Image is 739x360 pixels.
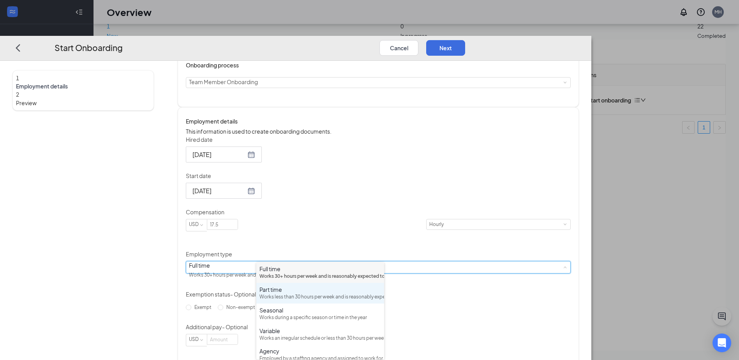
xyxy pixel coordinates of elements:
div: Part time [259,286,381,293]
div: Works during a specific season or time in the year [259,314,381,321]
div: Works less than 30 hours per week and is reasonably expected to work [259,293,381,301]
input: Amount [207,335,238,345]
div: Full time [259,265,381,273]
h3: Start Onboarding [55,41,123,54]
span: Employment details [16,82,150,90]
span: - Optional [230,291,256,298]
div: Full time [189,262,326,270]
div: Open Intercom Messenger [713,334,731,352]
span: - Optional [222,324,248,331]
div: USD [189,220,204,230]
p: Additional pay [186,323,571,331]
span: Exempt [191,305,215,311]
div: [object Object] [189,262,331,281]
div: Agency [259,347,381,355]
input: Amount [207,220,238,230]
p: Exemption status [186,291,571,298]
span: Preview [16,99,150,107]
div: Variable [259,327,381,335]
h4: Onboarding process [186,61,571,69]
div: Hourly [429,220,449,230]
input: Aug 26, 2025 [192,150,246,159]
div: Works an irregular schedule or less than 30 hours per week [259,335,381,342]
button: Next [426,40,465,56]
div: Works 30+ hours per week and is reasonably expected to work [259,273,381,280]
p: Start date [186,172,571,180]
div: USD [189,335,204,345]
p: Hired date [186,136,571,143]
p: Compensation [186,208,571,216]
p: Employment type [186,251,571,258]
p: This information is used to create onboarding documents. [186,127,571,136]
span: Non-exempt [223,305,258,311]
div: Seasonal [259,306,381,314]
h4: Employment details [186,117,571,125]
span: Team Member Onboarding [189,78,258,85]
span: 2 [16,91,19,98]
div: Works 30+ hours per week and is reasonably expected to work [189,270,326,281]
input: Aug 30, 2025 [192,186,246,196]
button: Cancel [379,40,418,56]
span: 1 [16,74,19,81]
div: [object Object] [189,78,263,88]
